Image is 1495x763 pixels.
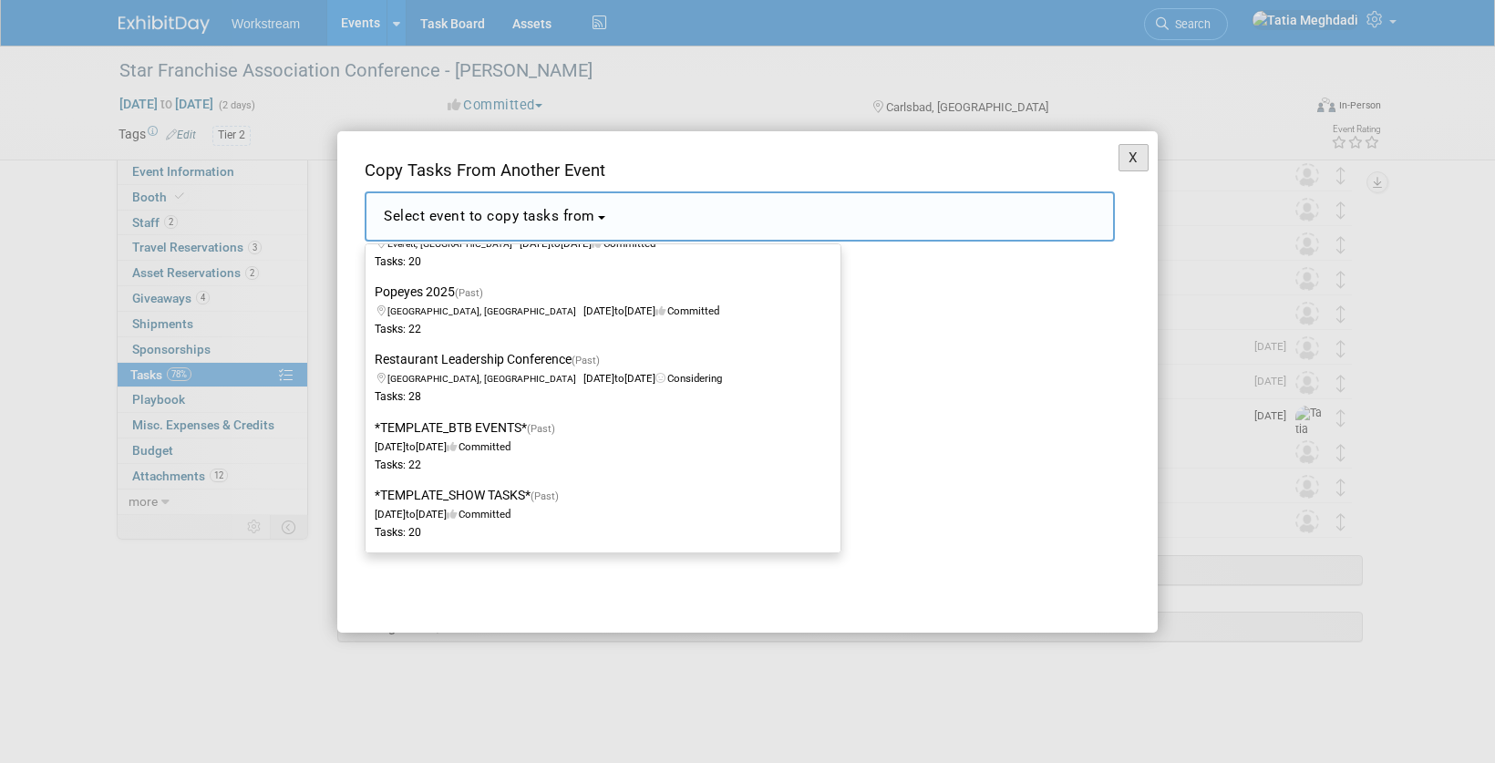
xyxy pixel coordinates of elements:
[365,159,1115,191] div: Copy Tasks From Another Event
[375,458,804,473] div: Tasks: 22
[365,191,1115,242] button: Select event to copy tasks from
[551,237,561,250] span: to
[531,490,559,502] span: (Past)
[387,305,583,317] span: [GEOGRAPHIC_DATA], [GEOGRAPHIC_DATA]
[375,322,804,337] div: Tasks: 22
[387,238,520,250] span: Everett, [GEOGRAPHIC_DATA]
[375,416,822,476] label: *TEMPLATE_BTB EVENTS*
[375,389,804,405] div: Tasks: 28
[375,483,822,543] label: *TEMPLATE_SHOW TASKS*
[375,525,804,541] div: Tasks: 20
[614,304,624,317] span: to
[375,254,804,270] div: Tasks: 20
[375,422,566,453] span: [DATE] [DATE] Committed
[572,355,600,366] span: (Past)
[387,373,583,385] span: [GEOGRAPHIC_DATA], [GEOGRAPHIC_DATA]
[527,423,555,435] span: (Past)
[455,287,483,299] span: (Past)
[375,347,822,407] label: Restaurant Leadership Conference
[375,219,655,250] span: [DATE] [DATE] Committed
[406,508,416,521] span: to
[406,440,416,453] span: to
[1119,144,1149,172] button: X
[384,208,595,224] span: Select event to copy tasks from
[375,280,822,340] label: Popeyes 2025
[614,372,624,385] span: to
